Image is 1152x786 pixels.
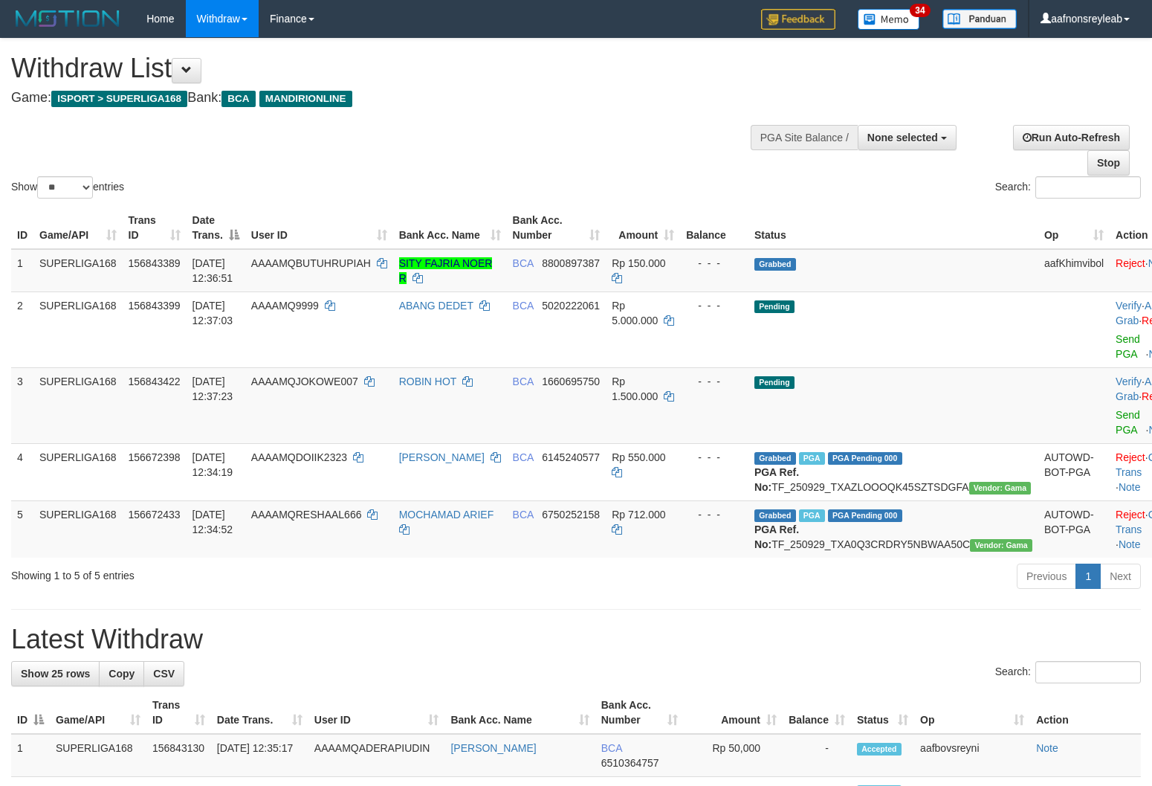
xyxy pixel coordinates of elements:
span: Marked by aafsoycanthlai [799,452,825,465]
td: aafbovsreyni [914,734,1030,777]
th: Bank Acc. Name: activate to sort column ascending [444,692,595,734]
span: Show 25 rows [21,668,90,680]
div: - - - [686,450,742,465]
a: ABANG DEDET [399,300,473,312]
a: Next [1100,564,1141,589]
th: ID: activate to sort column descending [11,692,50,734]
td: 1 [11,734,50,777]
span: 156843422 [129,376,181,387]
label: Search: [995,176,1141,199]
span: 34 [910,4,930,17]
span: Pending [754,300,795,313]
a: Reject [1116,509,1145,521]
span: ISPORT > SUPERLIGA168 [51,91,187,107]
td: TF_250929_TXAZLOOOQK45SZTSDGFA [748,443,1038,500]
label: Show entries [11,176,124,199]
th: Balance [680,207,748,249]
span: CSV [153,668,175,680]
span: [DATE] 12:37:23 [192,376,233,402]
input: Search: [1035,176,1141,199]
span: BCA [221,91,255,107]
td: - [783,734,851,777]
td: SUPERLIGA168 [33,500,123,558]
div: - - - [686,256,742,271]
span: Rp 550.000 [612,451,665,463]
span: 156672433 [129,509,181,521]
th: Balance: activate to sort column ascending [783,692,851,734]
a: Show 25 rows [11,661,100,686]
span: Copy 6510364757 to clipboard [601,757,659,769]
th: Action [1030,692,1141,734]
td: 4 [11,443,33,500]
span: Grabbed [754,509,796,522]
span: Grabbed [754,452,796,465]
span: AAAAMQDOIIK2323 [251,451,347,463]
a: Note [1036,742,1058,754]
span: MANDIRIONLINE [259,91,352,107]
span: Copy [109,668,135,680]
img: Feedback.jpg [761,9,835,30]
a: Note [1119,538,1141,550]
span: Vendor URL: https://trx31.1velocity.biz [969,482,1032,495]
span: Grabbed [754,258,796,271]
span: Copy 8800897387 to clipboard [542,257,600,269]
td: AUTOWD-BOT-PGA [1038,443,1110,500]
th: Date Trans.: activate to sort column ascending [211,692,308,734]
div: Showing 1 to 5 of 5 entries [11,562,469,583]
b: PGA Ref. No: [754,466,799,493]
div: - - - [686,298,742,313]
th: User ID: activate to sort column ascending [245,207,393,249]
a: Note [1119,481,1141,493]
a: Reject [1116,451,1145,463]
h1: Withdraw List [11,54,753,83]
label: Search: [995,661,1141,683]
span: [DATE] 12:34:19 [192,451,233,478]
input: Search: [1035,661,1141,683]
button: None selected [858,125,957,150]
div: - - - [686,507,742,522]
th: Trans ID: activate to sort column ascending [123,207,187,249]
img: panduan.png [942,9,1017,29]
a: 1 [1075,564,1101,589]
span: Copy 1660695750 to clipboard [542,376,600,387]
span: PGA Pending [828,452,902,465]
th: Game/API: activate to sort column ascending [33,207,123,249]
a: Reject [1116,257,1145,269]
td: SUPERLIGA168 [33,367,123,443]
td: aafKhimvibol [1038,249,1110,292]
a: SITY FAJRIA NOER R [399,257,493,284]
a: Copy [99,661,144,686]
span: Rp 712.000 [612,509,665,521]
span: BCA [513,376,534,387]
span: [DATE] 12:37:03 [192,300,233,326]
a: [PERSON_NAME] [450,742,536,754]
td: Rp 50,000 [684,734,783,777]
img: Button%20Memo.svg [858,9,920,30]
span: Rp 5.000.000 [612,300,658,326]
td: AAAAMQADERAPIUDIN [308,734,445,777]
a: ROBIN HOT [399,376,457,387]
th: Trans ID: activate to sort column ascending [146,692,211,734]
img: MOTION_logo.png [11,7,124,30]
th: Amount: activate to sort column ascending [606,207,680,249]
span: Pending [754,376,795,389]
td: TF_250929_TXA0Q3CRDRY5NBWAA50C [748,500,1038,558]
th: Game/API: activate to sort column ascending [50,692,146,734]
a: MOCHAMAD ARIEF [399,509,494,521]
td: 1 [11,249,33,292]
td: 156843130 [146,734,211,777]
td: SUPERLIGA168 [33,249,123,292]
span: Marked by aafsoycanthlai [799,509,825,522]
a: Send PGA [1116,409,1140,436]
td: 5 [11,500,33,558]
td: SUPERLIGA168 [33,291,123,367]
h4: Game: Bank: [11,91,753,106]
a: [PERSON_NAME] [399,451,485,463]
a: CSV [143,661,184,686]
span: Rp 150.000 [612,257,665,269]
span: AAAAMQBUTUHRUPIAH [251,257,371,269]
th: Status: activate to sort column ascending [851,692,914,734]
th: Bank Acc. Name: activate to sort column ascending [393,207,507,249]
th: Amount: activate to sort column ascending [684,692,783,734]
span: PGA Pending [828,509,902,522]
